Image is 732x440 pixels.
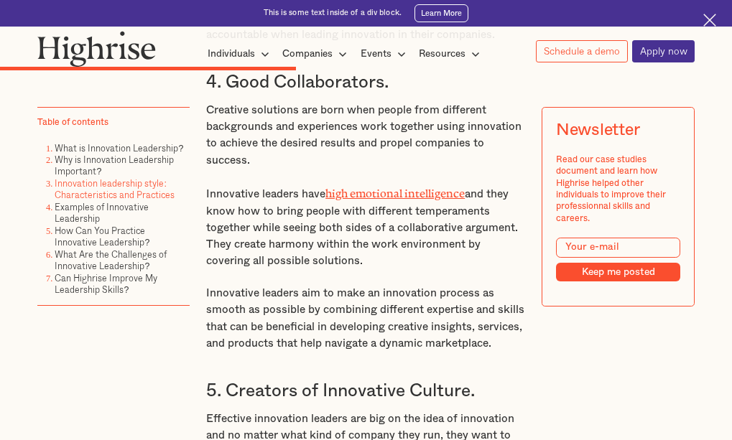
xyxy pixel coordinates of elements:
p: Innovative leaders aim to make an innovation process as smooth as possible by combining different... [206,285,526,352]
img: Cross icon [703,14,717,27]
div: Newsletter [556,121,640,140]
div: Read our case studies document and learn how Highrise helped other individuals to improve their p... [556,154,681,225]
a: How Can You Practice Innovative Leadership? [55,224,149,249]
div: This is some text inside of a div block. [264,8,402,19]
a: high emotional intelligence [325,187,465,195]
div: Companies [282,45,333,62]
a: Apply now [632,40,695,62]
div: Individuals [208,45,255,62]
a: Innovation leadership style: Characteristics and Practices [55,177,175,202]
a: Learn More [414,4,468,22]
form: Modal Form [556,238,681,282]
div: Table of contents [37,116,108,128]
div: Events [361,45,410,62]
img: Highrise logo [37,31,157,67]
a: What Are the Challenges of Innovative Leadership? [55,248,167,273]
div: Companies [282,45,351,62]
input: Keep me posted [556,263,681,281]
a: Why is Innovation Leadership Important? [55,153,174,178]
div: Events [361,45,392,62]
a: What is Innovation Leadership? [55,141,183,154]
a: Examples of Innovative Leadership [55,200,149,225]
h3: 4. Good Collaborators. [206,72,526,94]
div: Individuals [208,45,274,62]
p: Innovative leaders have and they know how to bring people with different temperaments together wh... [206,184,526,269]
p: Creative solutions are born when people from different backgrounds and experiences work together ... [206,102,526,169]
input: Your e-mail [556,238,681,258]
a: Schedule a demo [536,40,627,62]
div: Resources [419,45,484,62]
div: Resources [419,45,465,62]
a: Can Highrise Improve My Leadership Skills? [55,271,157,296]
h3: 5. Creators of Innovative Culture. [206,380,526,403]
